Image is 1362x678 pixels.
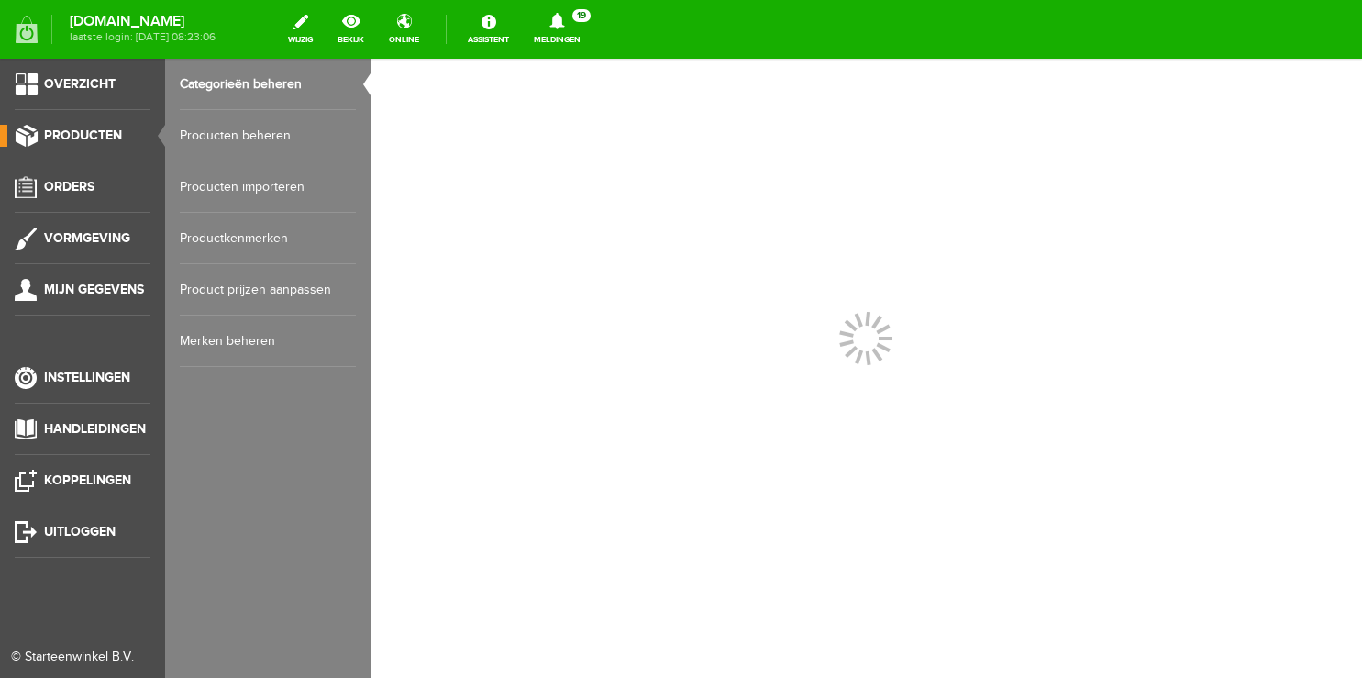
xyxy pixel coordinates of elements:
[44,282,144,297] span: Mijn gegevens
[44,370,130,385] span: Instellingen
[11,648,139,667] div: © Starteenwinkel B.V.
[572,9,591,22] span: 19
[180,161,356,213] a: Producten importeren
[44,128,122,143] span: Producten
[44,179,94,195] span: Orders
[44,524,116,539] span: Uitloggen
[44,421,146,437] span: Handleidingen
[180,59,356,110] a: Categorieën beheren
[44,230,130,246] span: Vormgeving
[180,316,356,367] a: Merken beheren
[70,17,216,27] strong: [DOMAIN_NAME]
[378,9,430,50] a: online
[277,9,324,50] a: wijzig
[180,213,356,264] a: Productkenmerken
[180,264,356,316] a: Product prijzen aanpassen
[327,9,375,50] a: bekijk
[180,110,356,161] a: Producten beheren
[44,472,131,488] span: Koppelingen
[44,76,116,92] span: Overzicht
[523,9,592,50] a: Meldingen19
[70,32,216,42] span: laatste login: [DATE] 08:23:06
[457,9,520,50] a: Assistent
